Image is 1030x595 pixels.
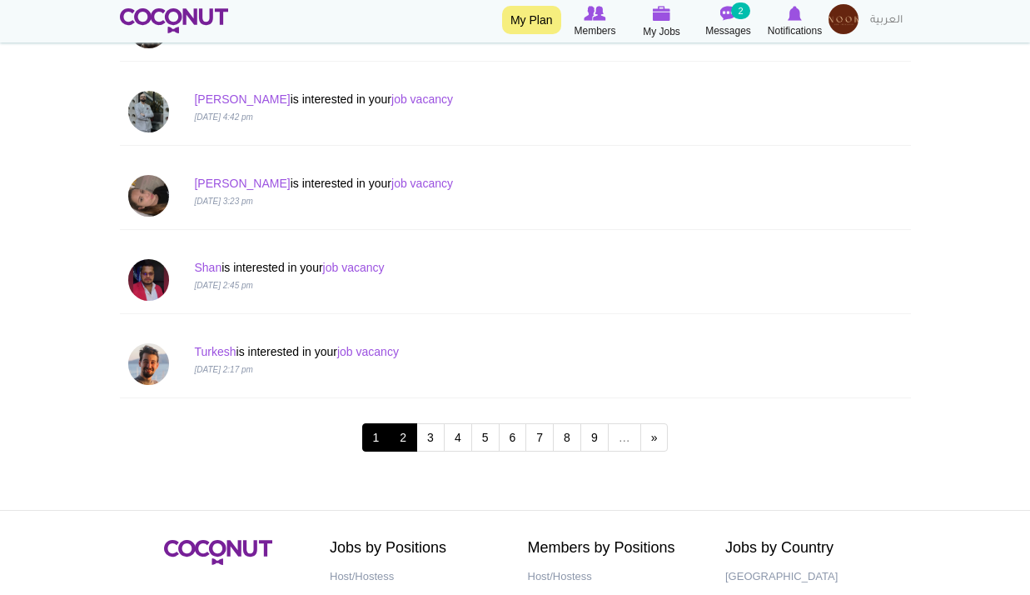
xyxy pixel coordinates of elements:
img: My Jobs [653,6,671,21]
img: Browse Members [584,6,605,21]
a: Turkesh [194,345,236,358]
p: is interested in your [194,91,702,107]
h2: Jobs by Positions [330,540,503,557]
a: [PERSON_NAME] [194,92,290,106]
a: My Jobs My Jobs [629,4,695,40]
span: My Jobs [643,23,680,40]
a: job vacancy [337,345,399,358]
p: is interested in your [194,343,702,360]
a: job vacancy [323,261,385,274]
span: 1 [362,423,391,452]
a: العربية [862,4,911,37]
a: [PERSON_NAME] [194,177,290,190]
a: 9 [580,423,609,452]
span: Notifications [768,22,822,39]
a: Browse Members Members [562,4,629,39]
a: 6 [499,423,527,452]
a: 8 [553,423,581,452]
a: [GEOGRAPHIC_DATA] [725,565,898,589]
a: 4 [444,423,472,452]
a: Shan [194,261,221,274]
a: Notifications Notifications [762,4,828,39]
a: job vacancy [391,177,453,190]
a: 3 [416,423,445,452]
i: [DATE] 3:23 pm [194,197,252,206]
a: Host/Hostess [528,565,701,589]
img: Home [120,8,229,33]
img: Notifications [788,6,802,21]
h2: Jobs by Country [725,540,898,557]
span: Messages [705,22,751,39]
a: 2 [389,423,417,452]
a: Host/Hostess [330,565,503,589]
p: is interested in your [194,259,702,276]
a: 5 [471,423,500,452]
i: [DATE] 4:42 pm [194,112,252,122]
h2: Members by Positions [528,540,701,557]
span: … [608,423,641,452]
p: is interested in your [194,175,702,192]
small: 2 [731,2,749,19]
i: [DATE] 2:45 pm [194,281,252,290]
a: Messages Messages 2 [695,4,762,39]
i: [DATE] 2:17 pm [194,365,252,374]
a: next › [640,423,669,452]
a: job vacancy [391,92,453,106]
img: Messages [720,6,737,21]
span: Members [574,22,615,39]
a: My Plan [502,6,561,34]
a: 7 [525,423,554,452]
img: Coconut [164,540,272,565]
